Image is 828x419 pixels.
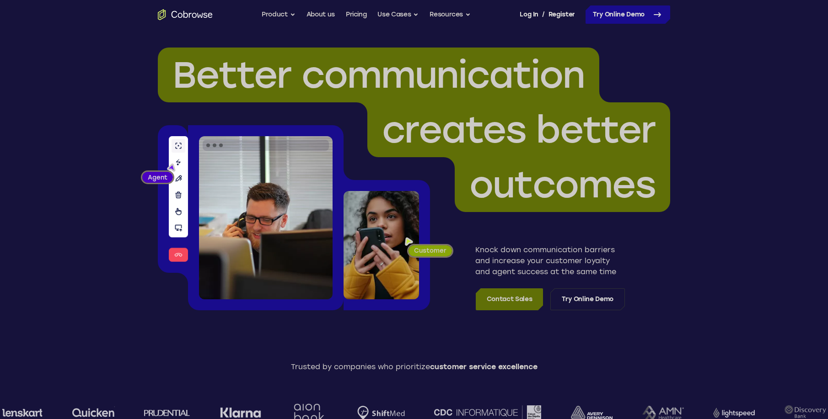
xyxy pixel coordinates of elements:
button: Product [262,5,296,24]
a: About us [306,5,335,24]
span: Better communication [172,53,585,97]
button: Use Cases [377,5,419,24]
img: Klarna [220,407,261,418]
img: A customer holding their phone [344,191,419,299]
span: creates better [382,108,656,152]
p: Knock down communication barriers and increase your customer loyalty and agent success at the sam... [475,244,625,277]
a: Register [548,5,575,24]
a: Contact Sales [476,288,543,310]
span: / [542,9,545,20]
span: outcomes [469,163,656,207]
a: Go to the home page [158,9,213,20]
a: Log In [520,5,538,24]
a: Pricing [346,5,367,24]
a: Try Online Demo [550,288,625,310]
img: prudential [144,409,190,416]
span: customer service excellence [430,362,538,371]
img: A customer support agent talking on the phone [199,136,333,299]
a: Try Online Demo [586,5,670,24]
button: Resources [430,5,471,24]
